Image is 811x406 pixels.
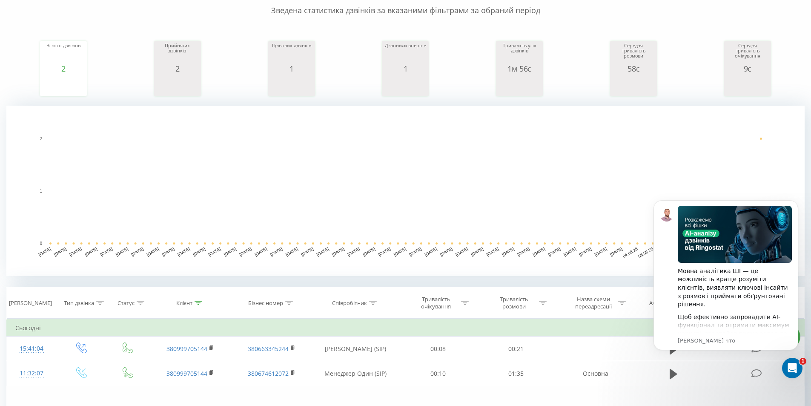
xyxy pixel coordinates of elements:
[578,246,592,257] text: [DATE]
[726,43,769,64] div: Середня тривалість очікування
[300,246,314,257] text: [DATE]
[316,246,330,257] text: [DATE]
[399,361,477,386] td: 00:10
[69,246,83,257] text: [DATE]
[384,43,427,64] div: Дзвонили вперше
[156,64,199,73] div: 2
[248,369,289,377] a: 380674612072
[84,246,98,257] text: [DATE]
[532,246,546,257] text: [DATE]
[516,246,530,257] text: [DATE]
[223,246,237,257] text: [DATE]
[53,246,67,257] text: [DATE]
[612,73,655,98] svg: A chart.
[270,64,313,73] div: 1
[498,43,541,64] div: Тривалість усіх дзвінків
[156,73,199,98] svg: A chart.
[555,361,636,386] td: Основна
[15,340,48,357] div: 15:41:04
[176,299,192,307] div: Клієнт
[470,246,484,257] text: [DATE]
[312,361,399,386] td: Менеджер Один (SIP)
[40,241,42,246] text: 0
[563,246,577,257] text: [DATE]
[9,299,52,307] div: [PERSON_NAME]
[38,246,52,257] text: [DATE]
[612,43,655,64] div: Середня тривалість розмови
[115,246,129,257] text: [DATE]
[782,358,802,378] iframe: Intercom live chat
[312,337,399,361] td: [PERSON_NAME] (SIP)
[130,246,144,257] text: [DATE]
[117,299,135,307] div: Статус
[192,246,206,257] text: [DATE]
[609,246,623,257] text: [DATE]
[547,246,562,257] text: [DATE]
[501,246,515,257] text: [DATE]
[424,246,438,257] text: [DATE]
[42,64,85,73] div: 2
[270,43,313,64] div: Цільових дзвінків
[248,299,283,307] div: Бізнес номер
[362,246,376,257] text: [DATE]
[570,296,616,310] div: Назва схеми переадресації
[208,246,222,257] text: [DATE]
[332,299,367,307] div: Співробітник
[6,106,805,276] svg: A chart.
[455,246,469,257] text: [DATE]
[641,187,811,383] iframe: Intercom notifications сообщение
[378,246,392,257] text: [DATE]
[42,73,85,98] svg: A chart.
[42,43,85,64] div: Всього дзвінків
[248,345,289,353] a: 380663345244
[486,246,500,257] text: [DATE]
[40,136,42,141] text: 2
[100,246,114,257] text: [DATE]
[439,246,453,257] text: [DATE]
[384,73,427,98] svg: A chart.
[726,73,769,98] svg: A chart.
[254,246,268,257] text: [DATE]
[64,299,94,307] div: Тип дзвінка
[7,320,805,337] td: Сьогодні
[384,64,427,73] div: 1
[726,64,769,73] div: 9с
[399,337,477,361] td: 00:08
[269,246,284,257] text: [DATE]
[166,369,207,377] a: 380999705144
[800,358,806,365] span: 1
[408,246,422,257] text: [DATE]
[612,64,655,73] div: 58с
[491,296,537,310] div: Тривалість розмови
[40,189,42,193] text: 1
[498,73,541,98] svg: A chart.
[594,246,608,257] text: [DATE]
[285,246,299,257] text: [DATE]
[393,246,407,257] text: [DATE]
[161,246,175,257] text: [DATE]
[15,365,48,382] div: 11:32:07
[331,246,345,257] text: [DATE]
[177,246,191,257] text: [DATE]
[622,246,639,259] text: 04.08.25
[166,345,207,353] a: 380999705144
[477,337,555,361] td: 00:21
[270,73,313,98] svg: A chart.
[413,296,459,310] div: Тривалість очікування
[156,43,199,64] div: Прийнятих дзвінків
[238,246,252,257] text: [DATE]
